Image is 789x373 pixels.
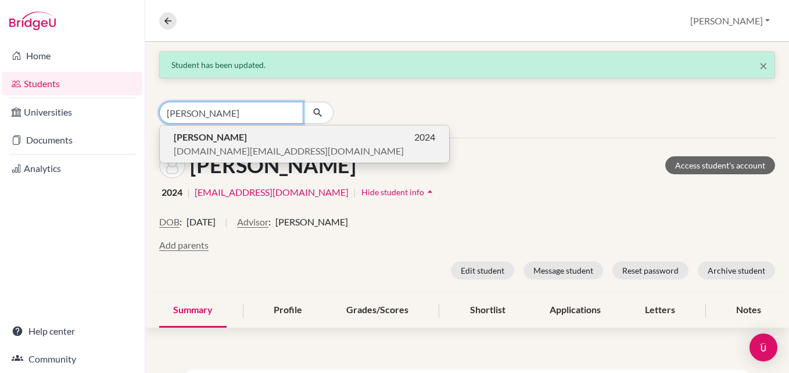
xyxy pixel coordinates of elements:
div: Notes [722,293,775,328]
div: Open Intercom Messenger [749,333,777,361]
div: Grades/Scores [332,293,422,328]
span: × [759,57,768,74]
span: : [180,215,182,229]
div: Letters [631,293,689,328]
img: Bridge-U [9,12,56,30]
button: DOB [159,215,180,229]
span: | [187,185,190,199]
i: arrow_drop_up [424,186,436,198]
div: Shortlist [456,293,519,328]
button: Archive student [698,261,775,279]
button: Add parents [159,238,209,252]
img: Aryan Adhikari's avatar [159,152,185,178]
button: [PERSON_NAME]2024[DOMAIN_NAME][EMAIL_ADDRESS][DOMAIN_NAME] [160,125,449,163]
button: Edit student [451,261,514,279]
a: Analytics [2,157,142,180]
button: Reset password [612,261,688,279]
span: : [268,215,271,229]
div: Student has been updated. [171,59,763,71]
a: Documents [2,128,142,152]
div: Applications [536,293,615,328]
a: Universities [2,101,142,124]
button: Advisor [237,215,268,229]
a: Home [2,44,142,67]
span: [DATE] [187,215,216,229]
a: Students [2,72,142,95]
span: Hide student info [361,187,424,197]
span: | [225,215,228,238]
span: 2024 [414,130,435,144]
a: Community [2,347,142,371]
button: Close [759,59,768,73]
span: | [353,185,356,199]
div: Summary [159,293,227,328]
input: Find student by name... [159,102,303,124]
button: Hide student infoarrow_drop_up [361,183,436,201]
a: [EMAIL_ADDRESS][DOMAIN_NAME] [195,185,349,199]
button: Message student [523,261,603,279]
span: 2024 [162,185,182,199]
h1: [PERSON_NAME] [190,153,356,178]
a: Access student's account [665,156,775,174]
b: [PERSON_NAME] [174,131,247,142]
button: [PERSON_NAME] [685,10,775,32]
span: [DOMAIN_NAME][EMAIL_ADDRESS][DOMAIN_NAME] [174,144,404,158]
span: [PERSON_NAME] [275,215,348,229]
a: Help center [2,320,142,343]
div: Profile [260,293,316,328]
